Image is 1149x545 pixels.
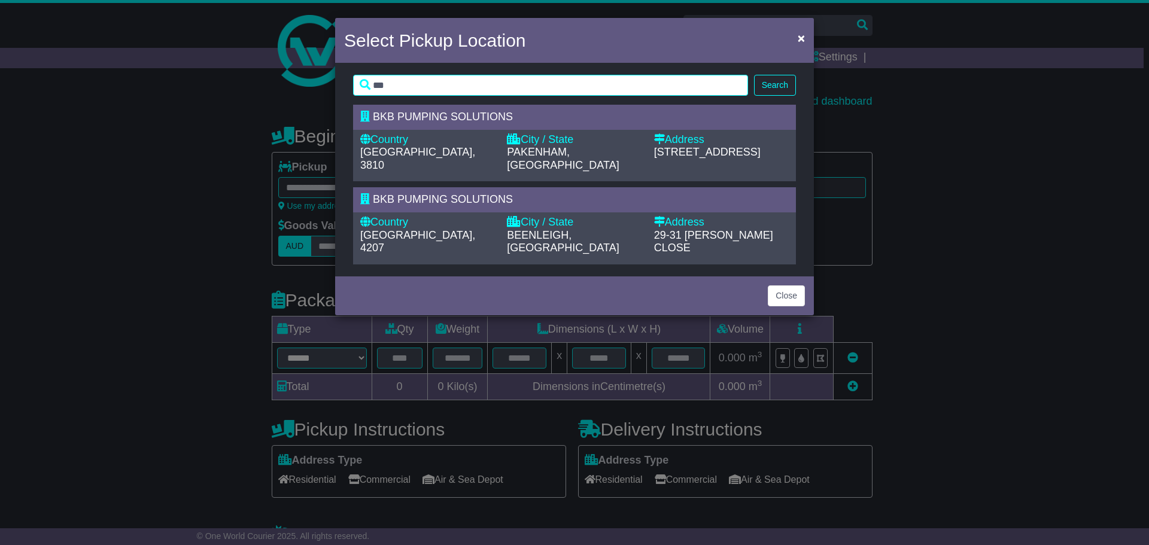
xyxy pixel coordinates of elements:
button: Search [754,75,796,96]
div: Country [360,216,495,229]
span: BKB PUMPING SOLUTIONS [373,193,513,205]
span: [GEOGRAPHIC_DATA], 3810 [360,146,475,171]
div: City / State [507,133,642,147]
button: Close [768,285,805,306]
button: Close [792,26,811,50]
span: × [798,31,805,45]
span: BEENLEIGH, [GEOGRAPHIC_DATA] [507,229,619,254]
div: Country [360,133,495,147]
div: Address [654,133,789,147]
div: City / State [507,216,642,229]
h4: Select Pickup Location [344,27,526,54]
div: Address [654,216,789,229]
span: [STREET_ADDRESS] [654,146,761,158]
span: BKB PUMPING SOLUTIONS [373,111,513,123]
span: [GEOGRAPHIC_DATA], 4207 [360,229,475,254]
span: 29-31 [PERSON_NAME] CLOSE [654,229,773,254]
span: PAKENHAM, [GEOGRAPHIC_DATA] [507,146,619,171]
